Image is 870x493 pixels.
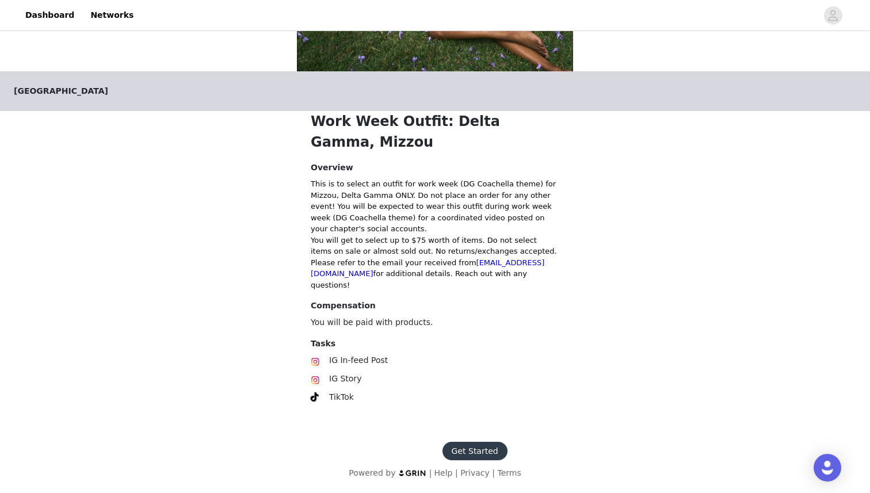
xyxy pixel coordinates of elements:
[349,468,395,477] span: Powered by
[492,468,495,477] span: |
[497,468,521,477] a: Terms
[434,468,453,477] a: Help
[460,468,490,477] a: Privacy
[311,111,559,152] h1: Work Week Outfit: Delta Gamma, Mizzou
[429,468,432,477] span: |
[311,316,559,328] p: You will be paid with products.
[311,178,559,235] p: This is to select an outfit for work week (DG Coachella theme) for Mizzou, Delta Gamma ONLY. Do n...
[442,442,507,460] button: Get Started
[455,468,458,477] span: |
[329,356,388,365] span: IG In-feed Post
[311,376,320,385] img: Instagram Icon
[329,392,354,402] span: TikTok
[398,469,427,477] img: logo
[311,257,559,291] p: Please refer to the email your received from for additional details. Reach out with any questions!
[311,235,559,257] p: You will get to select up to $75 worth of items. Do not select items on sale or almost sold out. ...
[311,162,559,174] h4: Overview
[827,6,838,25] div: avatar
[14,85,108,97] span: [GEOGRAPHIC_DATA]
[329,374,361,383] span: IG Story
[311,300,559,312] h4: Compensation
[311,357,320,366] img: Instagram Icon
[311,338,559,350] h4: Tasks
[18,2,81,28] a: Dashboard
[814,454,841,481] div: Open Intercom Messenger
[83,2,140,28] a: Networks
